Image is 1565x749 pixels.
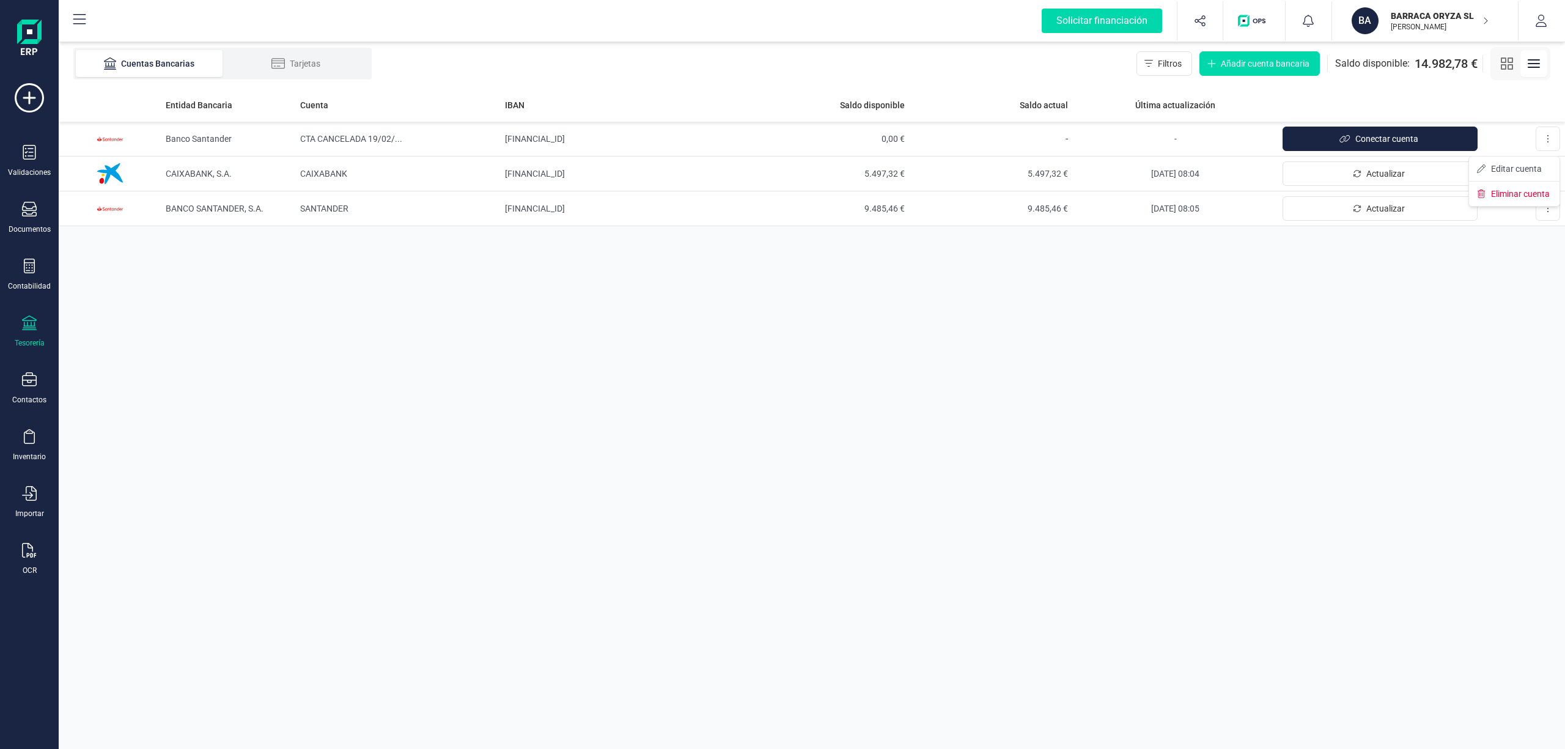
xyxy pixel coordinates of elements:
div: Importar [15,509,44,518]
span: Cuenta [300,99,328,111]
img: Logo de OPS [1238,15,1270,27]
div: Validaciones [8,168,51,177]
div: Documentos [9,224,51,234]
img: Logo Finanedi [17,20,42,59]
button: Conectar cuenta [1283,127,1478,151]
div: Contactos [12,395,46,405]
span: Actualizar [1366,168,1405,180]
span: 5.497,32 € [915,168,1069,180]
div: Solicitar financiación [1042,9,1162,33]
span: Saldo disponible: [1335,56,1410,71]
span: IBAN [505,99,525,111]
span: 9.485,46 € [751,202,905,215]
div: Tarjetas [247,57,345,70]
td: [FINANCIAL_ID] [500,157,746,191]
div: Tesorería [15,338,45,348]
button: BABARRACA ORYZA SL[PERSON_NAME] [1347,1,1503,40]
span: 5.497,32 € [751,168,905,180]
span: Filtros [1158,57,1182,70]
p: [PERSON_NAME] [1391,22,1489,32]
img: Imagen de CAIXABANK, S.A. [92,155,128,192]
span: 14.982,78 € [1415,55,1478,72]
button: Actualizar [1283,196,1478,221]
span: Eliminar cuenta [1491,188,1550,200]
span: Actualizar [1366,202,1405,215]
div: Cuentas Bancarias [100,57,198,70]
span: CAIXABANK [300,169,347,179]
div: Inventario [13,452,46,462]
span: Conectar cuenta [1355,133,1418,145]
button: Solicitar financiación [1027,1,1177,40]
span: CTA CANCELADA 19/02/ ... [300,134,402,144]
span: - [1174,134,1177,144]
span: 9.485,46 € [915,202,1069,215]
span: [DATE] 08:05 [1151,204,1199,213]
span: Última actualización [1135,99,1215,111]
span: CAIXABANK, S.A. [166,169,232,179]
p: - [915,131,1069,146]
span: Editar cuenta [1491,163,1542,175]
button: Logo de OPS [1231,1,1278,40]
span: Saldo disponible [840,99,905,111]
span: Añadir cuenta bancaria [1221,57,1309,70]
td: [FINANCIAL_ID] [500,191,746,226]
div: OCR [23,566,37,575]
span: 0,00 € [751,133,905,145]
button: Filtros [1136,51,1192,76]
p: BARRACA ORYZA SL [1391,10,1489,22]
img: Imagen de BANCO SANTANDER, S.A. [92,190,128,227]
span: Saldo actual [1020,99,1068,111]
button: Actualizar [1283,161,1478,186]
div: BA [1352,7,1379,34]
button: Eliminar cuenta [1469,182,1559,206]
span: [DATE] 08:04 [1151,169,1199,179]
span: SANTANDER [300,204,348,213]
img: Imagen de Banco Santander [92,120,128,157]
div: Contabilidad [8,281,51,291]
button: Editar cuenta [1469,157,1559,181]
span: BANCO SANTANDER, S.A. [166,204,263,213]
span: Entidad Bancaria [166,99,232,111]
button: Añadir cuenta bancaria [1199,51,1320,76]
span: Banco Santander [166,134,232,144]
td: [FINANCIAL_ID] [500,122,746,157]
